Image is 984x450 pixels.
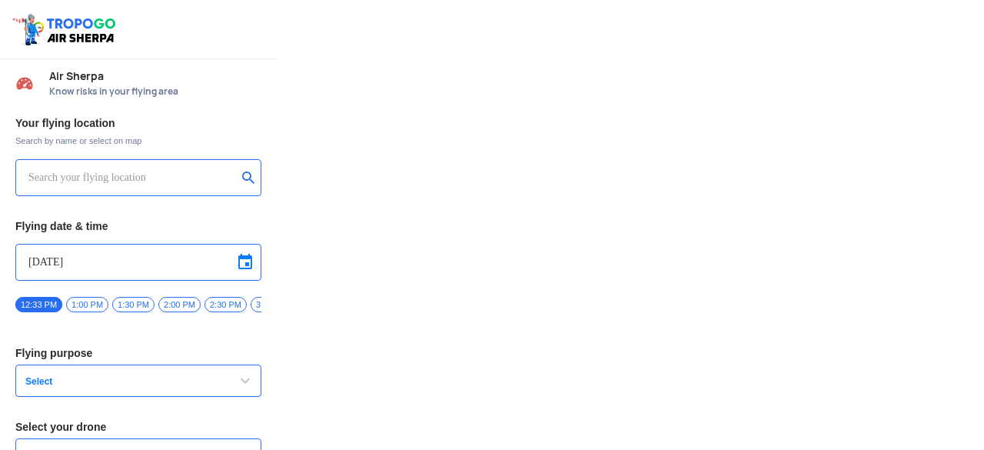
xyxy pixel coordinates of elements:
input: Search your flying location [28,168,237,187]
h3: Select your drone [15,422,261,432]
img: Risk Scores [15,74,34,92]
input: Select Date [28,253,248,272]
span: Know risks in your flying area [49,85,261,98]
button: Select [15,365,261,397]
span: 2:30 PM [204,297,247,312]
h3: Your flying location [15,118,261,128]
span: 3:00 PM [251,297,293,312]
span: Air Sherpa [49,70,261,82]
span: 1:30 PM [112,297,155,312]
h3: Flying purpose [15,348,261,358]
span: 1:00 PM [66,297,108,312]
span: Search by name or select on map [15,135,261,147]
span: 12:33 PM [15,297,62,312]
h3: Flying date & time [15,221,261,232]
span: 2:00 PM [158,297,201,312]
img: ic_tgdronemaps.svg [12,12,121,47]
span: Select [19,375,211,388]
